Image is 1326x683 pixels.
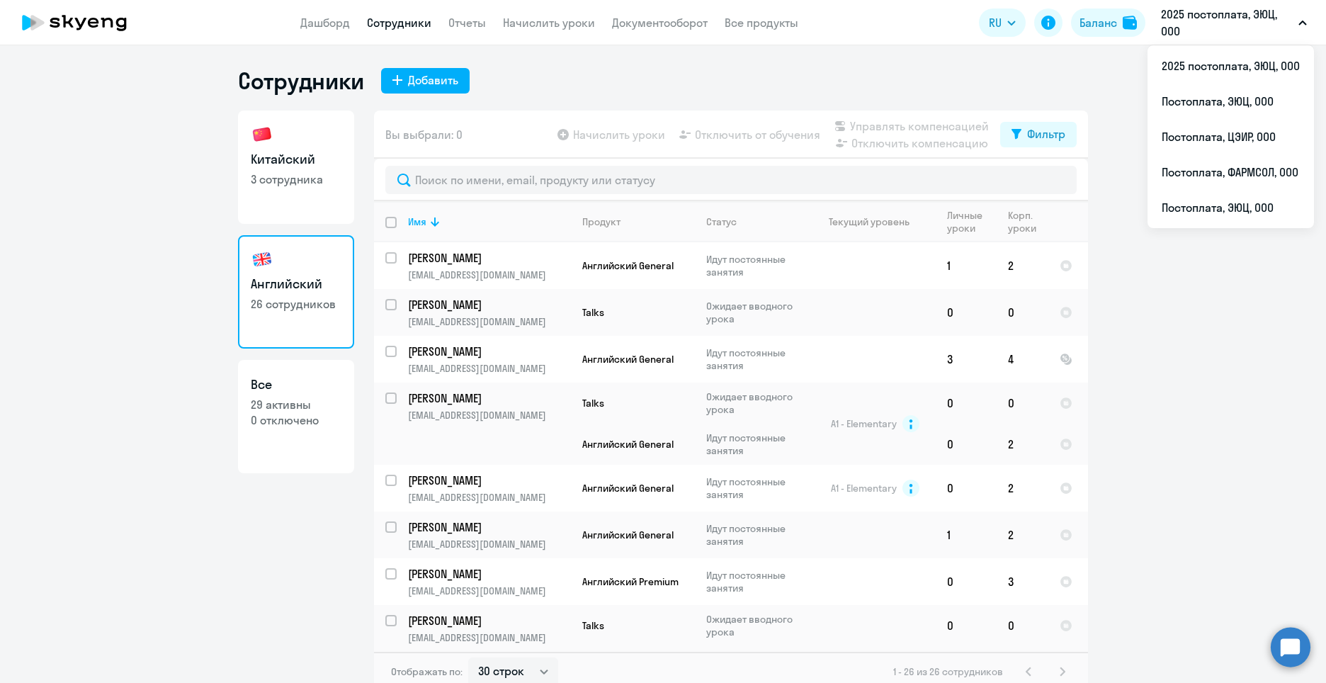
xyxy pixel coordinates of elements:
[582,215,620,228] div: Продукт
[997,605,1048,646] td: 0
[238,67,364,95] h1: Сотрудники
[1147,45,1314,228] ul: RU
[408,585,570,597] p: [EMAIL_ADDRESS][DOMAIN_NAME]
[251,376,341,394] h3: Все
[989,14,1002,31] span: RU
[815,215,935,228] div: Текущий уровень
[582,619,604,632] span: Talks
[408,519,570,535] a: [PERSON_NAME]
[408,250,568,266] p: [PERSON_NAME]
[300,16,350,30] a: Дашборд
[1071,9,1145,37] button: Балансbalance
[408,631,570,644] p: [EMAIL_ADDRESS][DOMAIN_NAME]
[251,275,341,293] h3: Английский
[251,397,341,412] p: 29 активны
[997,424,1048,465] td: 2
[582,575,679,588] span: Английский Premium
[936,289,997,336] td: 0
[448,16,486,30] a: Отчеты
[385,126,463,143] span: Вы выбрали: 0
[408,297,568,312] p: [PERSON_NAME]
[936,336,997,383] td: 3
[408,269,570,281] p: [EMAIL_ADDRESS][DOMAIN_NAME]
[408,473,568,488] p: [PERSON_NAME]
[582,438,674,451] span: Английский General
[251,150,341,169] h3: Китайский
[408,362,570,375] p: [EMAIL_ADDRESS][DOMAIN_NAME]
[706,300,803,325] p: Ожидает вводного урока
[408,215,570,228] div: Имя
[251,123,273,146] img: chinese
[936,512,997,558] td: 1
[408,538,570,551] p: [EMAIL_ADDRESS][DOMAIN_NAME]
[936,424,997,465] td: 0
[706,569,803,594] p: Идут постоянные занятия
[936,242,997,289] td: 1
[997,558,1048,605] td: 3
[1000,122,1077,147] button: Фильтр
[367,16,431,30] a: Сотрудники
[582,482,674,495] span: Английский General
[612,16,708,30] a: Документооборот
[408,409,570,422] p: [EMAIL_ADDRESS][DOMAIN_NAME]
[408,613,570,628] a: [PERSON_NAME]
[706,390,803,416] p: Ожидает вводного урока
[706,215,737,228] div: Статус
[582,306,604,319] span: Talks
[238,235,354,349] a: Английский26 сотрудников
[408,315,570,328] p: [EMAIL_ADDRESS][DOMAIN_NAME]
[936,465,997,512] td: 0
[997,383,1048,424] td: 0
[238,360,354,473] a: Все29 активны0 отключено
[408,390,568,406] p: [PERSON_NAME]
[725,16,798,30] a: Все продукты
[251,296,341,312] p: 26 сотрудников
[408,566,570,582] a: [PERSON_NAME]
[831,417,897,430] span: A1 - Elementary
[1161,6,1293,40] p: 2025 постоплата, ЭЮЦ, ООО
[997,336,1048,383] td: 4
[706,522,803,548] p: Идут постоянные занятия
[408,473,570,488] a: [PERSON_NAME]
[408,250,570,266] a: [PERSON_NAME]
[582,397,604,410] span: Talks
[829,215,909,228] div: Текущий уровень
[893,665,1003,678] span: 1 - 26 из 26 сотрудников
[1027,125,1065,142] div: Фильтр
[706,613,803,638] p: Ожидает вводного урока
[582,259,674,272] span: Английский General
[706,253,803,278] p: Идут постоянные занятия
[251,248,273,271] img: english
[947,209,996,235] div: Личные уроки
[936,383,997,424] td: 0
[381,68,470,94] button: Добавить
[408,344,570,359] a: [PERSON_NAME]
[706,475,803,501] p: Идут постоянные занятия
[997,512,1048,558] td: 2
[408,297,570,312] a: [PERSON_NAME]
[1123,16,1137,30] img: balance
[408,519,568,535] p: [PERSON_NAME]
[251,171,341,187] p: 3 сотрудника
[503,16,595,30] a: Начислить уроки
[1154,6,1314,40] button: 2025 постоплата, ЭЮЦ, ООО
[706,346,803,372] p: Идут постоянные занятия
[979,9,1026,37] button: RU
[408,344,568,359] p: [PERSON_NAME]
[831,482,897,495] span: A1 - Elementary
[582,353,674,366] span: Английский General
[1008,209,1048,235] div: Корп. уроки
[251,412,341,428] p: 0 отключено
[936,558,997,605] td: 0
[706,431,803,457] p: Идут постоянные занятия
[997,465,1048,512] td: 2
[408,390,570,406] a: [PERSON_NAME]
[408,613,568,628] p: [PERSON_NAME]
[408,566,568,582] p: [PERSON_NAME]
[408,491,570,504] p: [EMAIL_ADDRESS][DOMAIN_NAME]
[391,665,463,678] span: Отображать по:
[385,166,1077,194] input: Поиск по имени, email, продукту или статусу
[997,242,1048,289] td: 2
[408,72,458,89] div: Добавить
